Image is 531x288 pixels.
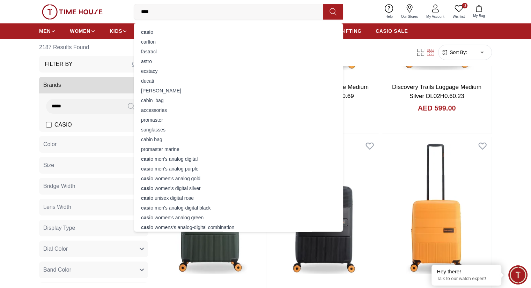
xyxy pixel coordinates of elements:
[43,140,57,149] span: Color
[39,241,148,257] button: Dial Color
[340,25,362,37] a: GIFTING
[39,77,148,93] button: Brands
[138,154,339,164] div: o men's analog digital
[141,205,150,211] strong: casi
[141,156,150,162] strong: casi
[43,266,71,274] span: Band Color
[423,14,447,19] span: My Account
[39,178,148,195] button: Bridge Width
[383,14,396,19] span: Help
[470,13,488,18] span: My Bag
[54,121,72,129] span: CASIO
[43,182,75,190] span: Bridge Width
[43,224,75,232] span: Display Type
[138,105,339,115] div: accessories
[141,215,150,220] strong: casi
[138,222,339,232] div: o womens's analog-digital combination
[138,115,339,125] div: promaster
[138,27,339,37] div: o
[141,185,150,191] strong: casi
[418,103,456,113] h4: AED 599.00
[138,125,339,135] div: sunglasses
[376,28,408,35] span: CASIO SALE
[138,96,339,105] div: cabin_bag
[340,28,362,35] span: GIFTING
[138,76,339,86] div: ducati
[138,66,339,76] div: ecstacy
[39,220,148,236] button: Display Type
[141,29,150,35] strong: casi
[39,39,151,56] h6: 2187 Results Found
[397,3,422,21] a: Our Stores
[437,276,496,282] p: Talk to our watch expert!
[508,265,528,285] div: Chat Widget
[46,122,52,128] input: CASIO
[469,3,489,20] button: My Bag
[138,174,339,183] div: o women's analog gold
[43,245,68,253] span: Dial Color
[450,14,467,19] span: Wishlist
[141,195,150,201] strong: casi
[43,81,61,89] span: Brands
[141,166,150,172] strong: casi
[138,47,339,56] div: fastrack
[138,213,339,222] div: o women's analog green
[376,25,408,37] a: CASIO SALE
[138,193,339,203] div: o unisex digital rose
[39,157,148,174] button: Size
[141,176,150,181] strong: casi
[70,28,90,35] span: WOMEN
[138,164,339,174] div: o men's analog purple
[138,183,339,193] div: o women's digital silver
[132,60,145,68] div: Clear
[138,144,339,154] div: promaster marine
[138,56,339,66] div: astro
[449,3,469,21] a: 0Wishlist
[39,136,148,153] button: Color
[462,3,467,8] span: 0
[141,225,150,230] strong: casi
[392,84,481,99] a: Discovery Trails Luggage Medium Silver DL02H0.60.23
[398,14,421,19] span: Our Stores
[110,28,122,35] span: KIDS
[138,135,339,144] div: cabin bag
[39,262,148,278] button: Band Color
[138,203,339,213] div: o men's analog-digital black
[43,161,54,169] span: Size
[70,25,96,37] a: WOMEN
[381,3,397,21] a: Help
[39,25,56,37] a: MEN
[110,25,127,37] a: KIDS
[441,49,467,56] button: Sort By:
[39,199,148,215] button: Lens Width
[437,268,496,275] div: Hey there!
[43,203,71,211] span: Lens Width
[138,86,339,96] div: [PERSON_NAME]
[39,28,51,35] span: MEN
[42,4,103,20] img: ...
[448,49,467,56] span: Sort By:
[45,60,73,68] h3: Filter By
[382,137,492,281] img: Discovery Trails Luggage Small Orange DL02H0.49.69
[138,37,339,47] div: carlton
